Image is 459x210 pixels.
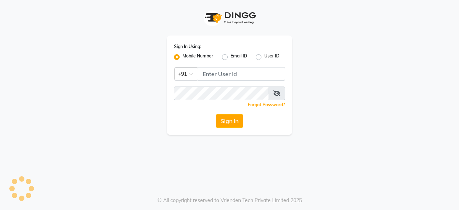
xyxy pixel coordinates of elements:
[201,7,258,28] img: logo1.svg
[216,114,243,128] button: Sign In
[183,53,213,61] label: Mobile Number
[264,53,279,61] label: User ID
[231,53,247,61] label: Email ID
[198,67,285,81] input: Username
[174,87,269,100] input: Username
[174,43,201,50] label: Sign In Using:
[248,102,285,107] a: Forgot Password?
